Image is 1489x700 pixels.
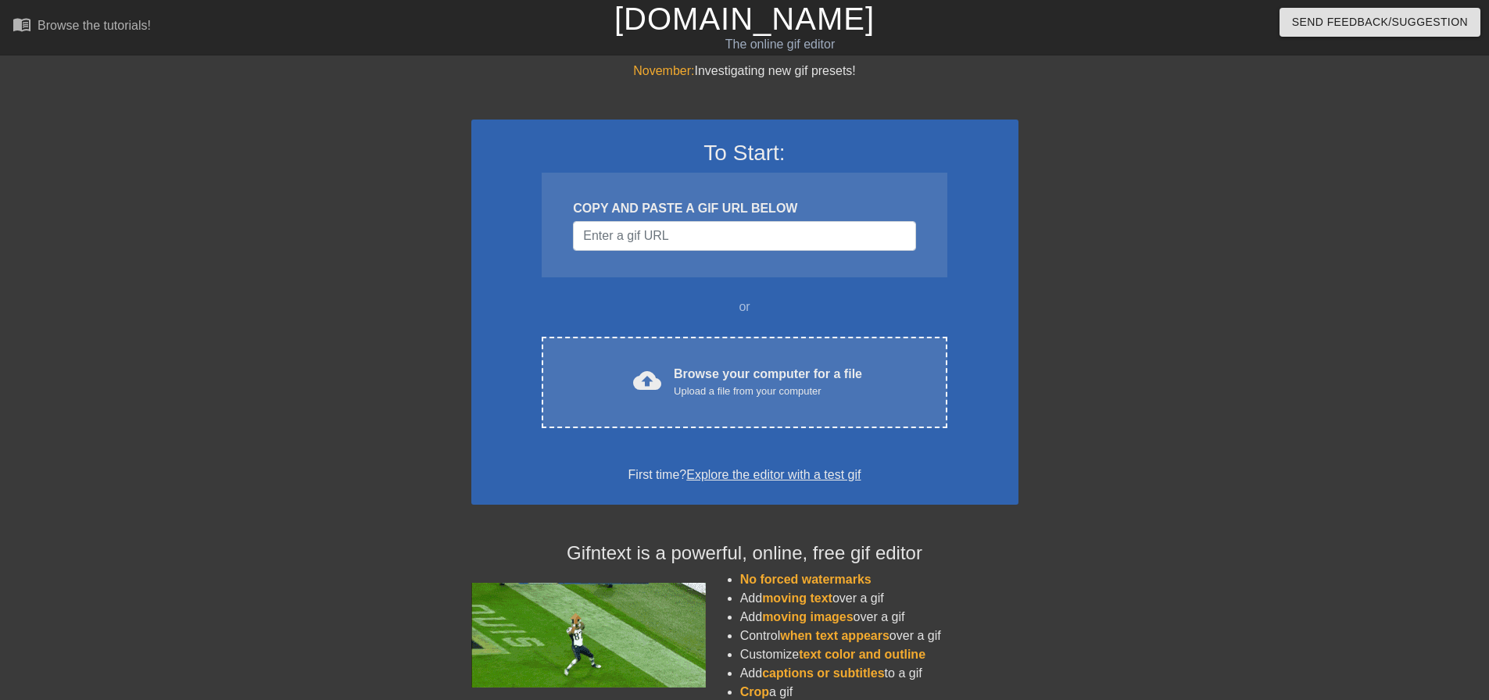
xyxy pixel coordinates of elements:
a: Explore the editor with a test gif [686,468,861,481]
div: Browse your computer for a file [674,365,862,399]
div: Upload a file from your computer [674,384,862,399]
li: Add over a gif [740,608,1018,627]
span: text color and outline [799,648,925,661]
li: Add to a gif [740,664,1018,683]
a: [DOMAIN_NAME] [614,2,875,36]
span: moving images [762,610,853,623]
span: moving text [762,591,832,605]
img: football_small.gif [471,583,706,687]
li: Customize [740,645,1018,664]
li: Control over a gif [740,627,1018,645]
span: captions or subtitles [762,666,884,680]
input: Username [573,221,915,251]
span: when text appears [780,629,889,642]
div: The online gif editor [504,35,1056,54]
button: Send Feedback/Suggestion [1280,8,1480,37]
span: cloud_upload [633,366,661,395]
div: First time? [492,466,998,484]
span: Send Feedback/Suggestion [1292,12,1468,32]
div: or [512,298,978,316]
h4: Gifntext is a powerful, online, free gif editor [471,542,1018,565]
h3: To Start: [492,140,998,166]
span: No forced watermarks [740,573,872,586]
span: November: [633,64,694,77]
div: Browse the tutorials! [38,19,151,32]
span: menu_book [13,15,31,34]
div: Investigating new gif presets! [471,62,1018,80]
span: Crop [740,685,769,698]
li: Add over a gif [740,589,1018,608]
a: Browse the tutorials! [13,15,151,39]
div: COPY AND PASTE A GIF URL BELOW [573,199,915,218]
